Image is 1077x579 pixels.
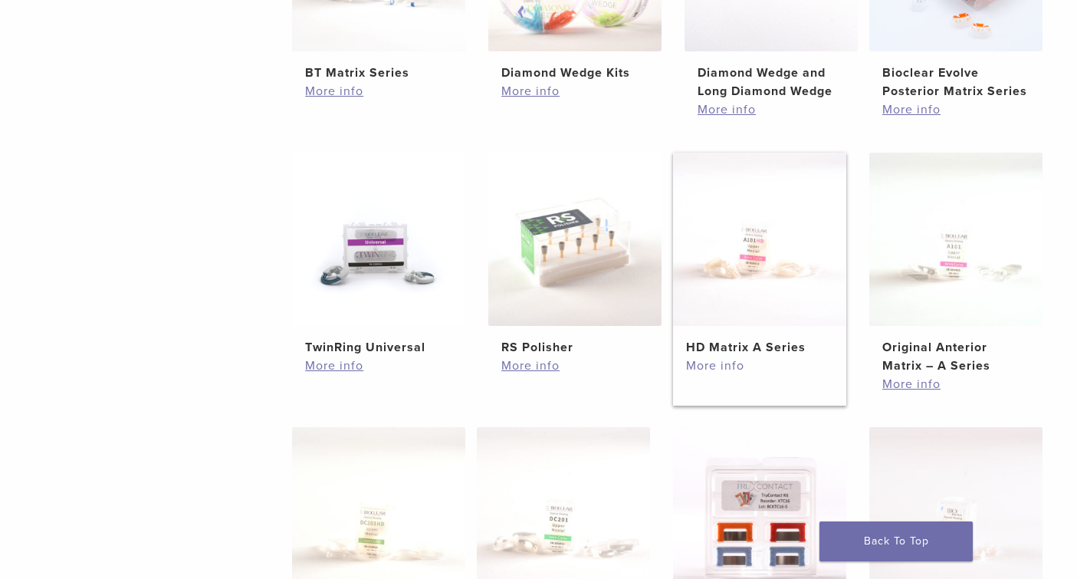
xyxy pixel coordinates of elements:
a: RS PolisherRS Polisher [488,153,662,357]
a: HD Matrix A SeriesHD Matrix A Series [673,153,846,357]
a: Back To Top [819,521,973,561]
h2: TwinRing Universal [305,338,452,357]
a: More info [501,82,648,100]
h2: RS Polisher [501,338,648,357]
a: More info [686,357,833,375]
a: More info [882,375,1029,393]
img: RS Polisher [488,153,662,326]
a: More info [698,100,845,119]
a: TwinRing UniversalTwinRing Universal [292,153,465,357]
a: More info [305,357,452,375]
img: HD Matrix A Series [673,153,846,326]
h2: Original Anterior Matrix – A Series [882,338,1029,375]
a: More info [305,82,452,100]
a: Original Anterior Matrix - A SeriesOriginal Anterior Matrix – A Series [869,153,1043,375]
h2: HD Matrix A Series [686,338,833,357]
h2: BT Matrix Series [305,64,452,82]
img: Original Anterior Matrix - A Series [869,153,1043,326]
h2: Diamond Wedge and Long Diamond Wedge [698,64,845,100]
h2: Diamond Wedge Kits [501,64,648,82]
a: More info [501,357,648,375]
h2: Bioclear Evolve Posterior Matrix Series [882,64,1029,100]
img: TwinRing Universal [292,153,465,326]
a: More info [882,100,1029,119]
